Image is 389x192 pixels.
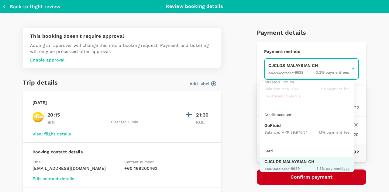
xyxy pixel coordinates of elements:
[264,113,291,117] span: Credit account
[264,130,308,134] span: Balance : MYR 39,976.54
[318,130,349,134] span: 1.1 % payment fee
[264,122,349,128] p: GoFluid
[264,166,300,171] span: XXXX-XXXX-XXXX-8639
[316,166,349,172] span: 3.3 % payment
[342,166,349,171] u: fees
[264,149,273,153] span: Card
[264,159,349,165] p: CJCLDS MALAYSIAN CH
